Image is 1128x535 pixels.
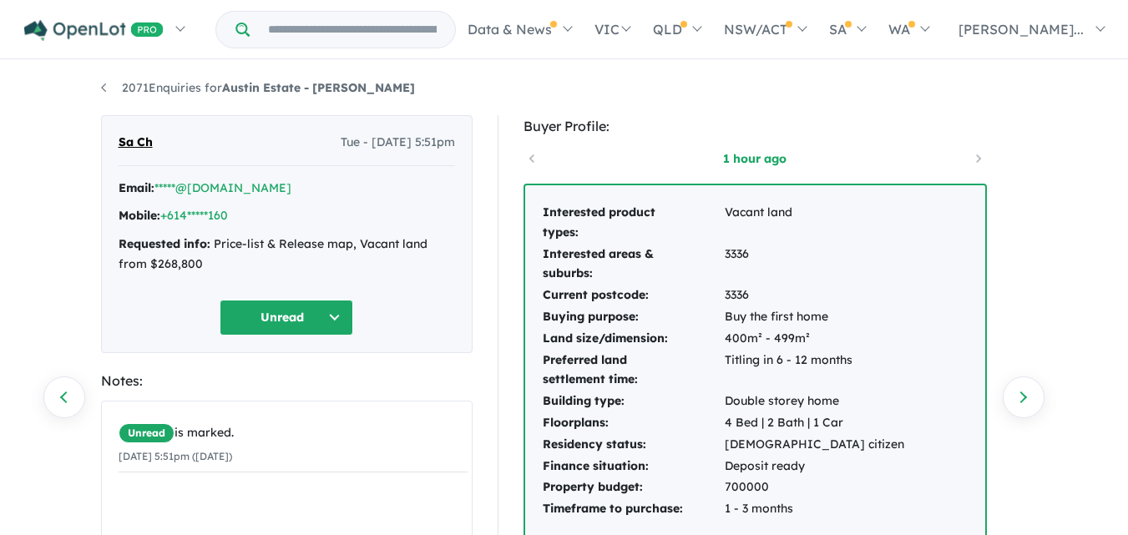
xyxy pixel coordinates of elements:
[542,285,724,306] td: Current postcode:
[724,391,905,412] td: Double storey home
[542,391,724,412] td: Building type:
[542,328,724,350] td: Land size/dimension:
[724,244,905,285] td: 3336
[222,80,415,95] strong: Austin Estate - [PERSON_NAME]
[119,450,232,462] small: [DATE] 5:51pm ([DATE])
[724,412,905,434] td: 4 Bed | 2 Bath | 1 Car
[724,306,905,328] td: Buy the first home
[724,498,905,520] td: 1 - 3 months
[542,306,724,328] td: Buying purpose:
[724,456,905,477] td: Deposit ready
[542,477,724,498] td: Property budget:
[119,133,153,153] span: Sa Ch
[724,477,905,498] td: 700000
[119,423,175,443] span: Unread
[119,235,455,275] div: Price-list & Release map, Vacant land from $268,800
[524,115,987,138] div: Buyer Profile:
[724,328,905,350] td: 400m² - 499m²
[542,434,724,456] td: Residency status:
[542,244,724,285] td: Interested areas & suburbs:
[253,12,452,48] input: Try estate name, suburb, builder or developer
[24,20,164,41] img: Openlot PRO Logo White
[101,80,415,95] a: 2071Enquiries forAustin Estate - [PERSON_NAME]
[341,133,455,153] span: Tue - [DATE] 5:51pm
[542,498,724,520] td: Timeframe to purchase:
[684,150,826,167] a: 1 hour ago
[542,350,724,391] td: Preferred land settlement time:
[119,208,160,223] strong: Mobile:
[542,202,724,244] td: Interested product types:
[542,456,724,477] td: Finance situation:
[542,412,724,434] td: Floorplans:
[724,350,905,391] td: Titling in 6 - 12 months
[724,434,905,456] td: [DEMOGRAPHIC_DATA] citizen
[119,180,154,195] strong: Email:
[220,300,353,336] button: Unread
[119,423,468,443] div: is marked.
[959,21,1084,38] span: [PERSON_NAME]...
[724,202,905,244] td: Vacant land
[119,236,210,251] strong: Requested info:
[101,78,1028,98] nav: breadcrumb
[724,285,905,306] td: 3336
[101,370,473,392] div: Notes:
